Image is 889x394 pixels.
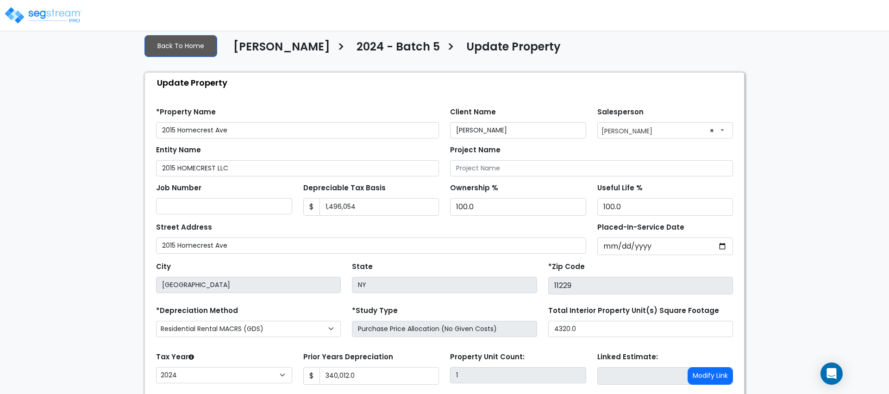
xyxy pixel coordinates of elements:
input: Client Name [450,122,586,138]
label: Useful Life % [597,183,643,194]
a: 2024 - Batch 5 [350,40,440,60]
h4: Update Property [466,40,561,56]
input: 0.00 [319,198,439,216]
input: Entity Name [156,160,439,176]
span: $ [303,198,320,216]
label: Linked Estimate: [597,352,658,363]
input: Property Name [156,122,439,138]
h3: > [447,39,455,57]
input: Building Count [450,367,586,383]
a: [PERSON_NAME] [226,40,330,60]
a: Update Property [459,40,561,60]
label: Property Unit Count: [450,352,525,363]
label: *Zip Code [548,262,585,272]
div: Open Intercom Messenger [820,363,843,385]
input: Depreciation [597,198,733,216]
input: Project Name [450,160,733,176]
label: Prior Years Depreciation [303,352,393,363]
label: Ownership % [450,183,498,194]
input: Ownership [450,198,586,216]
label: *Property Name [156,107,216,118]
label: *Study Type [352,306,398,316]
label: Project Name [450,145,501,156]
label: Total Interior Property Unit(s) Square Footage [548,306,719,316]
label: *Depreciation Method [156,306,238,316]
span: Asher Fried [598,123,733,138]
label: Placed-In-Service Date [597,222,684,233]
input: Street Address [156,238,586,254]
input: Zip Code [548,277,733,294]
a: Back To Home [144,35,217,57]
span: $ [303,367,320,385]
label: Salesperson [597,107,644,118]
span: Asher Fried [597,122,733,138]
input: 0.00 [319,367,439,385]
label: State [352,262,373,272]
h3: > [337,39,345,57]
h4: 2024 - Batch 5 [357,40,440,56]
label: Entity Name [156,145,201,156]
h4: [PERSON_NAME] [233,40,330,56]
span: × [710,124,714,137]
label: Job Number [156,183,201,194]
label: Street Address [156,222,212,233]
img: logo_pro_r.png [4,6,82,25]
label: Tax Year [156,352,194,363]
label: City [156,262,171,272]
label: Depreciable Tax Basis [303,183,386,194]
button: Modify Link [688,367,733,385]
input: total square foot [548,321,733,337]
label: Client Name [450,107,496,118]
div: Update Property [150,73,744,93]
